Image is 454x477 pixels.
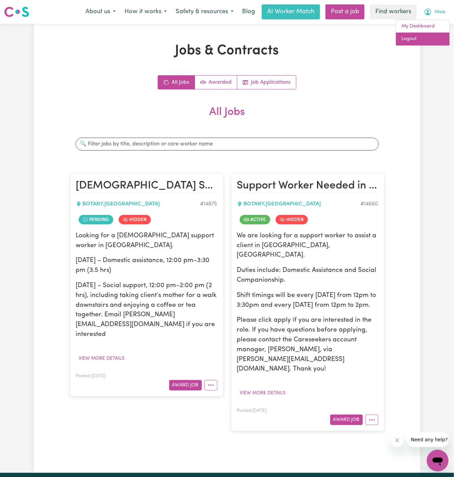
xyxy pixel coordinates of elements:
button: Award Job [330,415,363,425]
p: Please click apply if you are interested in the role. If you have questions before applying, plea... [237,316,378,374]
h2: All Jobs [70,106,384,130]
span: Posted: [DATE] [237,409,267,413]
div: BOTANY , [GEOGRAPHIC_DATA] [237,200,361,208]
p: [DATE] – Social support, 12:00 pm–2:00 pm (2 hrs), including taking client’s mother for a walk do... [76,281,217,340]
span: Job is active [240,215,270,224]
span: Posted: [DATE] [76,374,106,378]
a: Active jobs [195,76,237,89]
img: Careseekers logo [4,6,29,18]
p: [DATE] – Domestic assistance, 12:00 pm–3:30 pm (3.5 hrs) [76,256,217,276]
a: My Dashboard [396,20,450,33]
a: Blog [238,4,259,19]
button: More options [204,380,217,391]
div: Job ID #14875 [200,200,217,208]
span: Job is hidden [119,215,151,224]
p: Looking for a [DEMOGRAPHIC_DATA] support worker in [GEOGRAPHIC_DATA]. [76,231,217,251]
p: We are looking for a support worker to assist a client in [GEOGRAPHIC_DATA], [GEOGRAPHIC_DATA]. [237,231,378,260]
span: Job contract pending review by care worker [79,215,113,224]
h1: Jobs & Contracts [70,43,384,59]
button: How it works [120,5,171,19]
button: View more details [237,388,289,398]
button: More options [366,415,378,425]
a: AI Worker Match [262,4,320,19]
span: Mele [435,8,446,16]
div: Job ID #14660 [361,200,378,208]
button: About us [81,5,120,19]
p: Shift timings will be every [DATE] from 12pm to 3:30pm and every [DATE] from 12pm to 2pm. [237,291,378,311]
iframe: Message from company [407,432,449,447]
button: Award Job [169,380,202,391]
button: Safety & resources [171,5,238,19]
iframe: Button to launch messaging window [427,450,449,472]
a: Find workers [370,4,417,19]
h2: Female Support Worker – Botany, NSW [76,179,217,193]
a: Logout [396,33,450,45]
p: Duties include: Domestic Assistance and Social Companionship. [237,266,378,285]
h2: Support Worker Needed in Botany, NSW [237,179,378,193]
div: BOTANY , [GEOGRAPHIC_DATA] [76,200,200,208]
input: 🔍 Filter jobs by title, description or care worker name [76,138,379,151]
a: All jobs [158,76,195,89]
div: My Account [396,20,450,46]
a: Post a job [325,4,364,19]
button: My Account [419,5,450,19]
span: Job is hidden [276,215,308,224]
button: View more details [76,353,128,364]
a: Careseekers logo [4,4,29,20]
a: Job applications [237,76,296,89]
iframe: Close message [391,434,404,447]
